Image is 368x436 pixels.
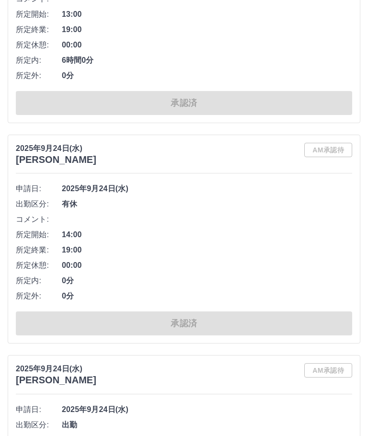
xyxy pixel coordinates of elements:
span: 00:00 [62,39,352,51]
span: 所定休憩: [16,260,62,271]
span: 6時間0分 [62,55,352,66]
span: 0分 [62,275,352,287]
span: 所定内: [16,55,62,66]
span: 所定開始: [16,229,62,241]
span: 所定内: [16,275,62,287]
span: 出勤 [62,419,352,431]
p: 2025年9月24日(水) [16,363,96,375]
span: 申請日: [16,183,62,195]
span: 2025年9月24日(水) [62,183,352,195]
span: 0分 [62,70,352,81]
span: 19:00 [62,24,352,35]
span: 所定開始: [16,9,62,20]
span: 19:00 [62,244,352,256]
h3: [PERSON_NAME] [16,375,96,386]
span: 0分 [62,290,352,302]
span: 14:00 [62,229,352,241]
h3: [PERSON_NAME] [16,154,96,165]
span: 2025年9月24日(水) [62,404,352,415]
span: 有休 [62,198,352,210]
span: 所定休憩: [16,39,62,51]
span: 所定外: [16,70,62,81]
span: コメント: [16,214,62,225]
span: 所定外: [16,290,62,302]
span: 所定終業: [16,244,62,256]
span: 所定終業: [16,24,62,35]
span: 00:00 [62,260,352,271]
span: 出勤区分: [16,419,62,431]
span: 申請日: [16,404,62,415]
span: 13:00 [62,9,352,20]
span: 出勤区分: [16,198,62,210]
p: 2025年9月24日(水) [16,143,96,154]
